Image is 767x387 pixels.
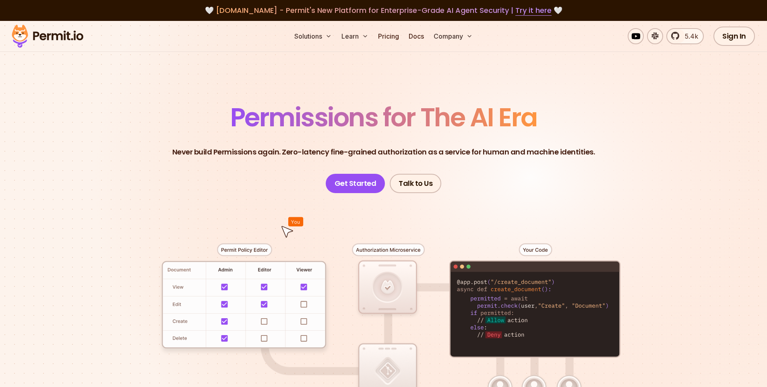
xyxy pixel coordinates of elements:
a: Docs [405,28,427,44]
a: Pricing [375,28,402,44]
a: Try it here [515,5,552,16]
span: Permissions for The AI Era [230,99,537,135]
a: Talk to Us [390,174,441,193]
button: Company [430,28,476,44]
a: Get Started [326,174,385,193]
p: Never build Permissions again. Zero-latency fine-grained authorization as a service for human and... [172,146,595,158]
span: 5.4k [680,31,698,41]
img: Permit logo [8,23,87,50]
a: Sign In [713,27,755,46]
span: [DOMAIN_NAME] - Permit's New Platform for Enterprise-Grade AI Agent Security | [216,5,552,15]
div: 🤍 🤍 [19,5,748,16]
button: Learn [338,28,372,44]
button: Solutions [291,28,335,44]
a: 5.4k [666,28,704,44]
